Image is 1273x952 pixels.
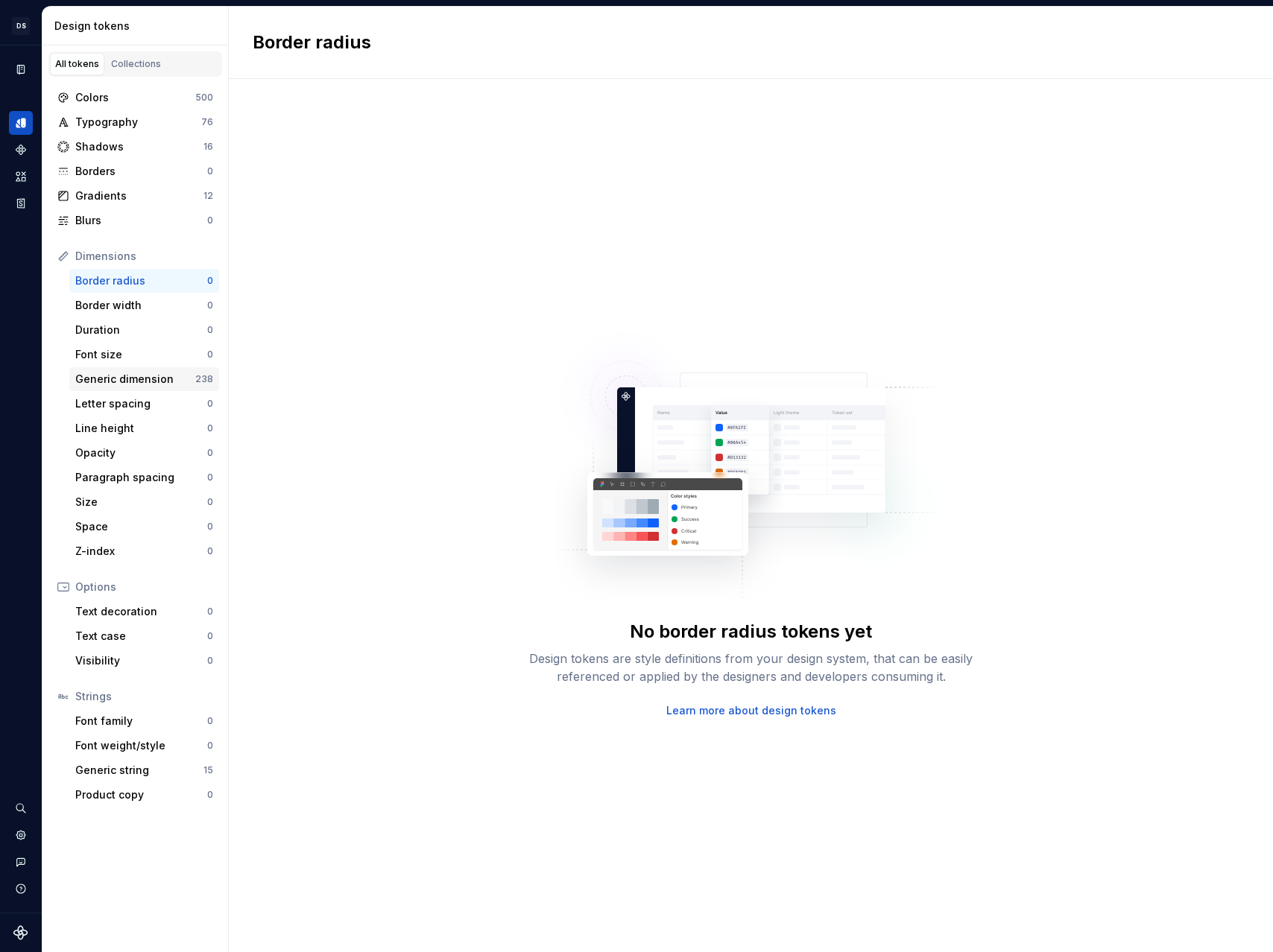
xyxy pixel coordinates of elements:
a: Typography76 [51,110,219,134]
div: Strings [75,689,213,704]
div: Border width [75,298,207,313]
a: Border width0 [69,293,219,317]
div: Duration [75,323,207,337]
a: Line height0 [69,416,219,440]
div: Design tokens [54,19,222,34]
div: Typography [75,115,201,130]
svg: Supernova Logo [13,925,28,940]
a: Opacity0 [69,441,219,465]
button: DS [3,10,39,42]
div: Letter spacing [75,396,207,411]
div: Colors [75,90,195,105]
div: Borders [75,164,207,179]
div: Border radius [75,273,207,288]
div: Font weight/style [75,738,207,753]
div: 0 [207,165,213,177]
div: Font family [75,714,207,729]
div: Options [75,580,213,594]
div: 0 [207,299,213,311]
div: Shadows [75,139,203,154]
a: Shadows16 [51,135,219,159]
div: Text decoration [75,604,207,619]
a: Visibility0 [69,649,219,673]
div: Dimensions [75,249,213,264]
button: Contact support [9,850,33,874]
div: Opacity [75,445,207,460]
a: Colors500 [51,86,219,110]
a: Size0 [69,490,219,514]
h2: Border radius [253,31,371,54]
div: 16 [203,141,213,153]
button: Search ⌘K [9,796,33,820]
a: Font size0 [69,343,219,366]
a: Text decoration0 [69,600,219,623]
div: Text case [75,629,207,644]
div: 0 [207,606,213,618]
a: Documentation [9,57,33,81]
div: Design tokens are style definitions from your design system, that can be easily referenced or app... [513,650,990,685]
a: Assets [9,165,33,188]
div: Gradients [75,188,203,203]
div: Line height [75,421,207,436]
div: All tokens [55,58,99,70]
div: 0 [207,324,213,336]
div: 0 [207,545,213,557]
a: Space0 [69,515,219,539]
a: Font family0 [69,709,219,733]
div: 0 [207,422,213,434]
a: Blurs0 [51,209,219,232]
a: Text case0 [69,624,219,648]
div: Paragraph spacing [75,470,207,485]
a: Font weight/style0 [69,734,219,758]
div: Z-index [75,544,207,559]
div: 0 [207,472,213,483]
div: 0 [207,447,213,459]
div: 0 [207,349,213,361]
div: Blurs [75,213,207,228]
a: Product copy0 [69,783,219,807]
a: Duration0 [69,318,219,342]
div: 0 [207,215,213,226]
a: Gradients12 [51,184,219,208]
div: Font size [75,347,207,362]
div: Visibility [75,653,207,668]
a: Generic string15 [69,758,219,782]
div: 0 [207,715,213,727]
div: Storybook stories [9,191,33,215]
a: Borders0 [51,159,219,183]
div: Collections [111,58,161,70]
a: Design tokens [9,111,33,135]
div: 500 [195,92,213,104]
div: No border radius tokens yet [630,620,872,644]
div: 15 [203,764,213,776]
div: Product copy [75,787,207,802]
div: 12 [203,190,213,202]
a: Paragraph spacing0 [69,466,219,489]
div: 238 [195,373,213,385]
div: 0 [207,521,213,533]
a: Letter spacing0 [69,392,219,416]
div: 0 [207,740,213,752]
div: 0 [207,398,213,410]
div: 0 [207,630,213,642]
div: 0 [207,789,213,801]
div: 0 [207,655,213,667]
a: Z-index0 [69,539,219,563]
div: DS [12,17,30,35]
div: 0 [207,275,213,287]
a: Components [9,138,33,162]
a: Settings [9,823,33,847]
a: Learn more about design tokens [666,703,836,718]
div: Generic dimension [75,372,195,387]
a: Generic dimension238 [69,367,219,391]
a: Border radius0 [69,269,219,293]
div: Generic string [75,763,203,778]
div: 76 [201,116,213,128]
